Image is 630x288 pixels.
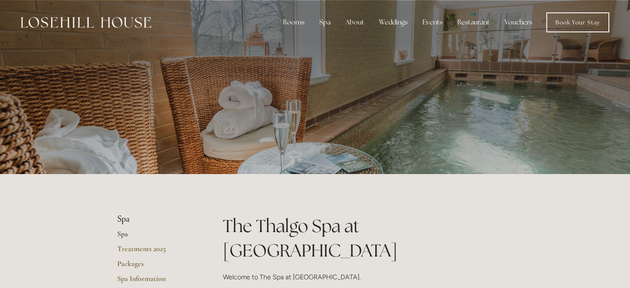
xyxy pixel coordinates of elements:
div: Spa [313,14,337,31]
a: Book Your Stay [546,12,609,32]
p: Welcome to The Spa at [GEOGRAPHIC_DATA]. [223,271,513,283]
a: Treatments 2025 [117,244,196,259]
h1: The Thalgo Spa at [GEOGRAPHIC_DATA] [223,214,513,263]
img: Losehill House [21,17,151,28]
a: Packages [117,259,196,274]
div: Restaurant [451,14,496,31]
div: Weddings [372,14,414,31]
div: About [339,14,371,31]
a: Spa [117,229,196,244]
div: Rooms [276,14,311,31]
a: Vouchers [498,14,539,31]
li: Spa [117,214,196,225]
div: Events [416,14,449,31]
